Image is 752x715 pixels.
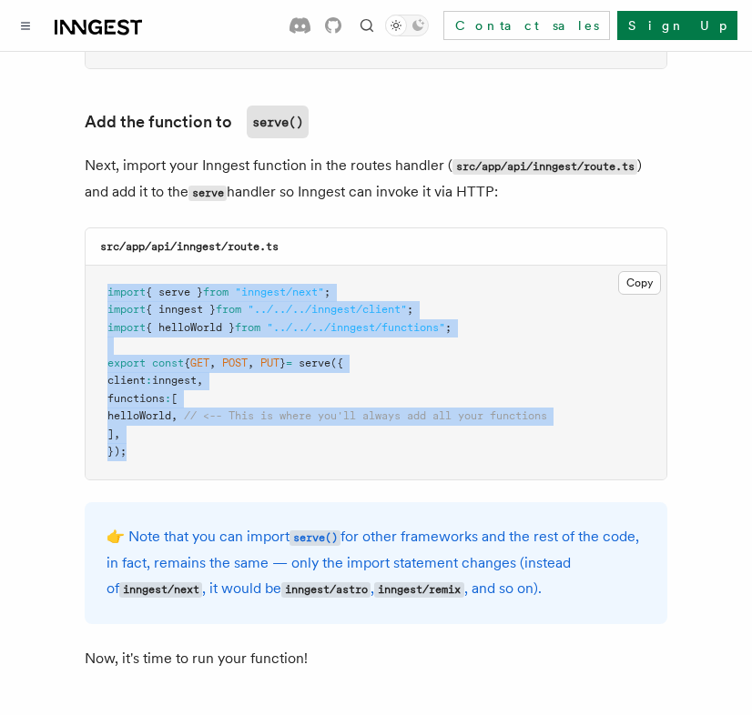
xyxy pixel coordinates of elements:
button: Copy [618,271,661,295]
span: export [107,357,146,369]
span: { serve } [146,286,203,298]
span: "../../../inngest/functions" [267,321,445,334]
span: inngest [152,374,197,387]
button: Toggle navigation [15,15,36,36]
span: // <-- This is where you'll always add all your functions [184,409,547,422]
p: 👉 Note that you can import for other frameworks and the rest of the code, in fact, remains the sa... [107,524,645,602]
span: from [216,303,241,316]
span: functions [107,392,165,405]
a: Add the function toserve() [85,106,309,138]
button: Find something... [356,15,378,36]
button: Toggle dark mode [385,15,429,36]
code: serve() [247,106,309,138]
span: ; [445,321,452,334]
span: ] [107,428,114,440]
code: inngest/astro [281,582,371,598]
code: inngest/next [119,582,202,598]
span: , [248,357,254,369]
a: serve() [290,528,340,545]
span: import [107,303,146,316]
code: inngest/remix [374,582,463,598]
span: ; [324,286,330,298]
span: = [286,357,292,369]
span: import [107,321,146,334]
span: from [203,286,229,298]
span: "../../../inngest/client" [248,303,407,316]
span: POST [222,357,248,369]
a: Contact sales [443,11,610,40]
span: [ [171,392,178,405]
p: Next, import your Inngest function in the routes handler ( ) and add it to the handler so Inngest... [85,153,667,206]
span: PUT [260,357,279,369]
code: src/app/api/inngest/route.ts [100,240,279,253]
span: import [107,286,146,298]
span: ; [407,303,413,316]
span: { [184,357,190,369]
span: : [146,374,152,387]
span: "inngest/next" [235,286,324,298]
code: serve [188,186,227,201]
span: , [114,428,120,440]
span: , [171,409,178,422]
a: Sign Up [617,11,737,40]
span: }); [107,445,127,458]
span: GET [190,357,209,369]
span: , [209,357,216,369]
span: helloWorld [107,409,171,422]
span: , [197,374,203,387]
span: { inngest } [146,303,216,316]
span: from [235,321,260,334]
code: src/app/api/inngest/route.ts [452,159,637,175]
span: ({ [330,357,343,369]
span: { helloWorld } [146,321,235,334]
span: } [279,357,286,369]
span: : [165,392,171,405]
span: client [107,374,146,387]
p: Now, it's time to run your function! [85,646,667,671]
span: const [152,357,184,369]
span: serve [299,357,330,369]
code: serve() [290,530,340,546]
